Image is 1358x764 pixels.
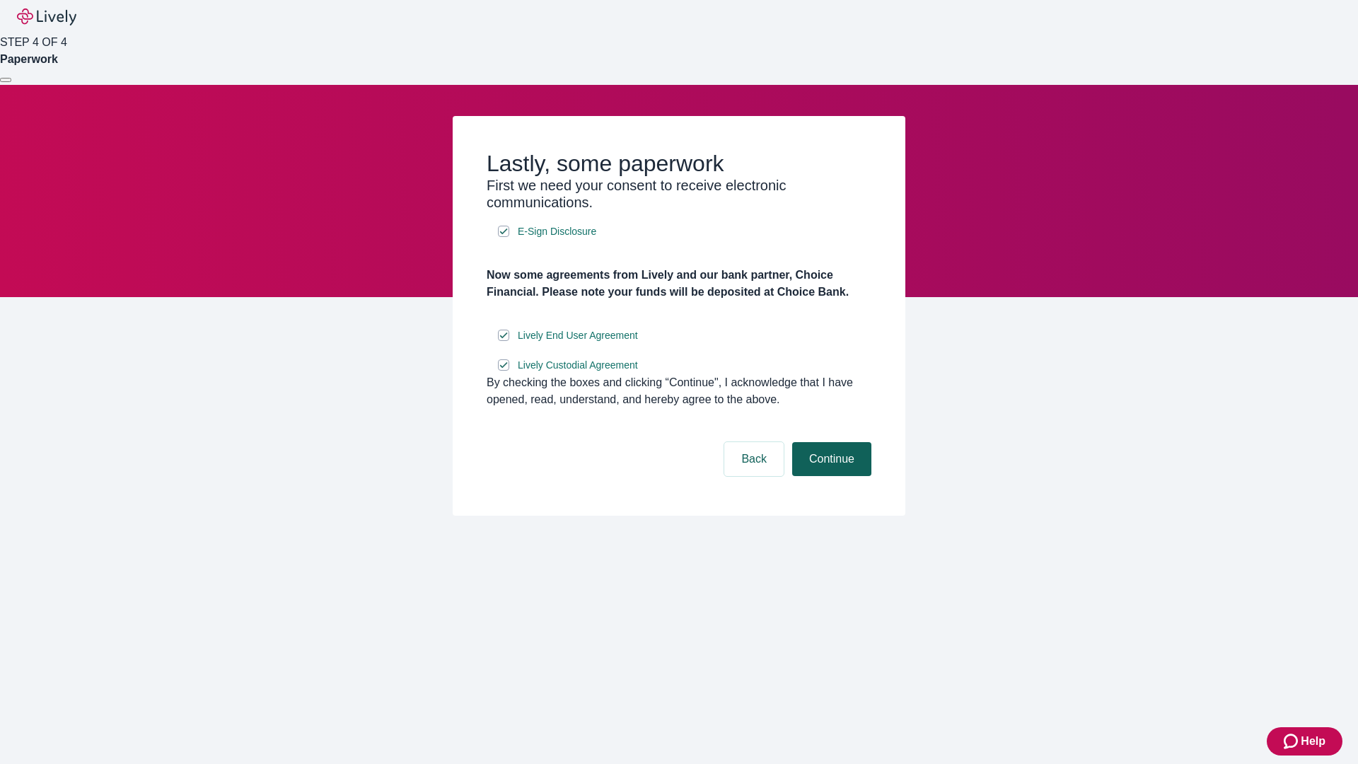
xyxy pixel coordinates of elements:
button: Continue [792,442,871,476]
img: Lively [17,8,76,25]
a: e-sign disclosure document [515,357,641,374]
h2: Lastly, some paperwork [487,150,871,177]
span: Lively Custodial Agreement [518,358,638,373]
svg: Zendesk support icon [1284,733,1301,750]
span: Help [1301,733,1325,750]
a: e-sign disclosure document [515,223,599,241]
h3: First we need your consent to receive electronic communications. [487,177,871,211]
button: Back [724,442,784,476]
span: Lively End User Agreement [518,328,638,343]
h4: Now some agreements from Lively and our bank partner, Choice Financial. Please note your funds wi... [487,267,871,301]
button: Zendesk support iconHelp [1267,727,1342,756]
div: By checking the boxes and clicking “Continue", I acknowledge that I have opened, read, understand... [487,374,871,408]
span: E-Sign Disclosure [518,224,596,239]
a: e-sign disclosure document [515,327,641,345]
